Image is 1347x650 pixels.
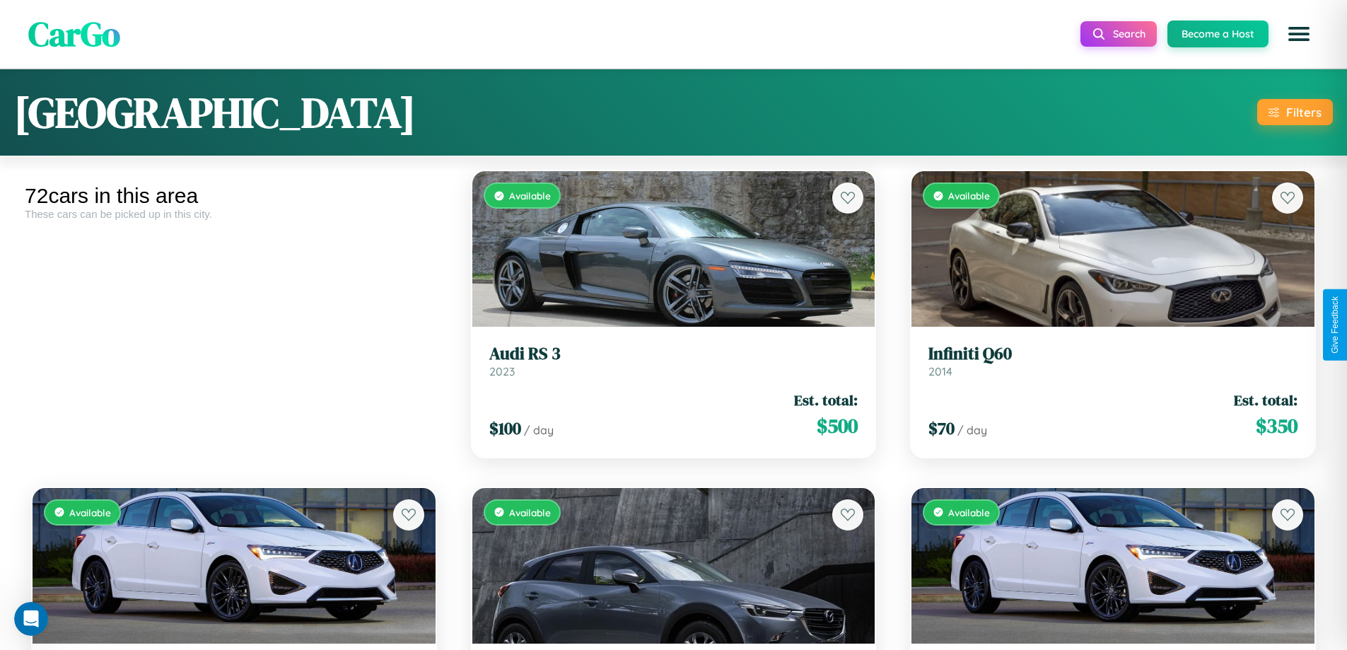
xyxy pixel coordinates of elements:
[1330,296,1340,354] div: Give Feedback
[69,506,111,518] span: Available
[509,190,551,202] span: Available
[25,184,443,208] div: 72 cars in this area
[509,506,551,518] span: Available
[948,190,990,202] span: Available
[489,364,515,378] span: 2023
[14,602,48,636] iframe: Intercom live chat
[1167,21,1269,47] button: Become a Host
[489,344,858,364] h3: Audi RS 3
[1113,28,1145,40] span: Search
[28,11,120,57] span: CarGo
[25,208,443,220] div: These cars can be picked up in this city.
[1234,390,1298,410] span: Est. total:
[928,364,952,378] span: 2014
[1279,14,1319,54] button: Open menu
[1257,99,1333,125] button: Filters
[928,344,1298,378] a: Infiniti Q602014
[14,83,416,141] h1: [GEOGRAPHIC_DATA]
[928,344,1298,364] h3: Infiniti Q60
[524,423,554,437] span: / day
[1256,412,1298,440] span: $ 350
[817,412,858,440] span: $ 500
[794,390,858,410] span: Est. total:
[489,417,521,440] span: $ 100
[957,423,987,437] span: / day
[948,506,990,518] span: Available
[489,344,858,378] a: Audi RS 32023
[928,417,955,440] span: $ 70
[1080,21,1157,47] button: Search
[1286,105,1322,120] div: Filters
